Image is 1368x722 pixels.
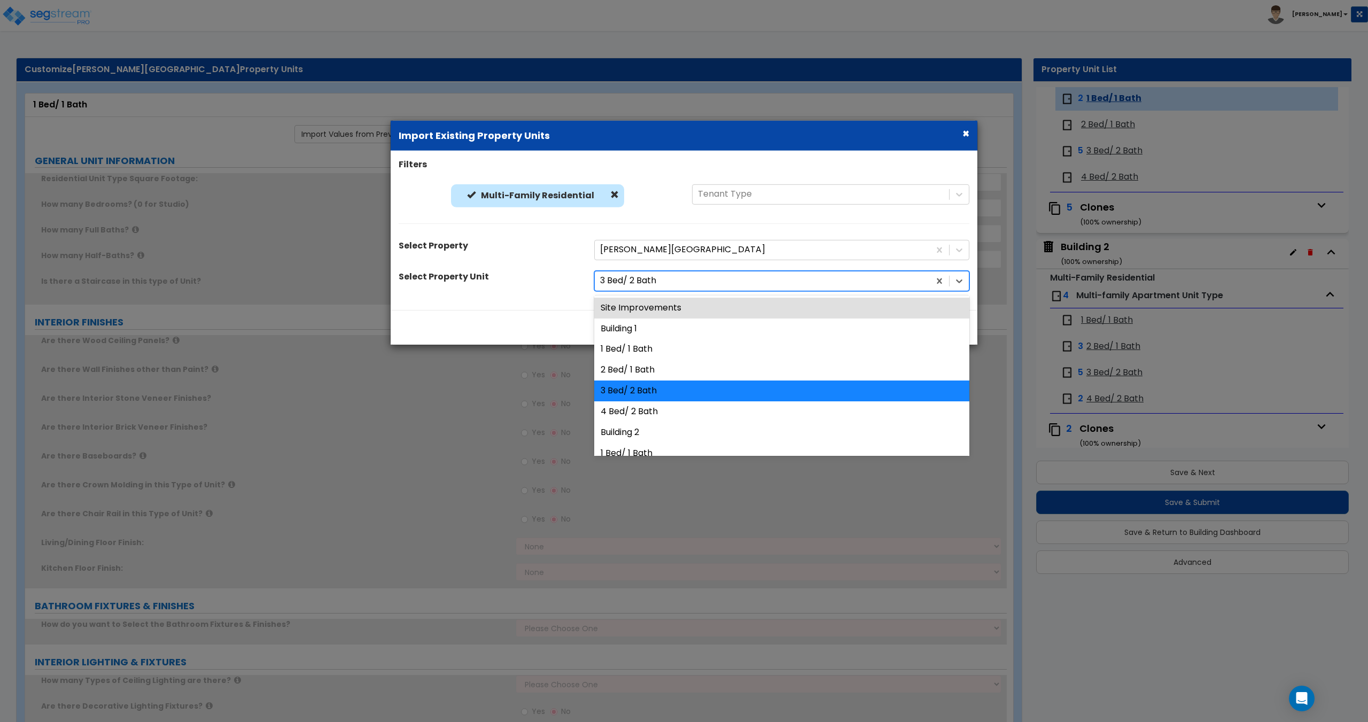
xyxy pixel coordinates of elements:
div: 1 Bed/ 1 Bath [594,442,969,463]
button: × [962,128,969,139]
div: 3 Bed/ 2 Bath [594,381,969,401]
div: Building 2 [594,422,969,443]
label: Select Property [399,239,468,252]
b: Import Existing Property Units [399,129,550,142]
div: 1 Bed/ 1 Bath [594,339,969,360]
div: Site Improvements [594,297,969,318]
label: Select Property Unit [399,270,489,283]
div: 4 Bed/ 2 Bath [594,401,969,422]
div: Building 1 [594,318,969,339]
div: Open Intercom Messenger [1289,686,1315,711]
div: 2 Bed/ 1 Bath [594,360,969,381]
label: Filters [399,159,427,171]
b: Multi-Family Residential [481,189,594,201]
